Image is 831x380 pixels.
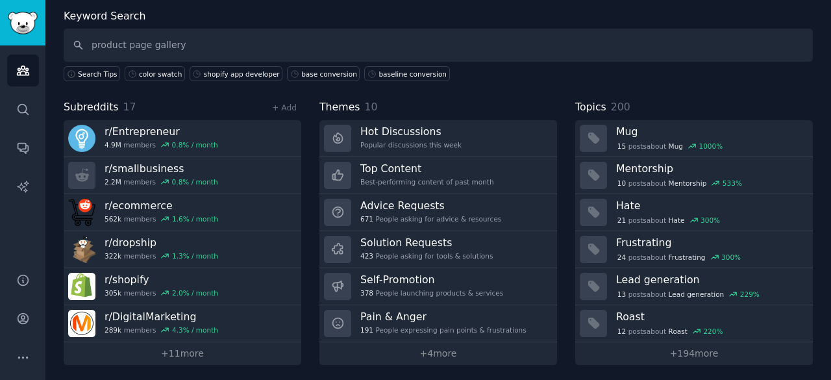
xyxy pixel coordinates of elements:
[669,253,706,262] span: Frustrating
[617,179,626,188] span: 10
[68,125,95,152] img: Entrepreneur
[319,305,557,342] a: Pain & Anger191People expressing pain points & frustrations
[616,288,761,300] div: post s about
[105,325,121,335] span: 289k
[616,162,804,175] h3: Mentorship
[64,157,301,194] a: r/smallbusiness2.2Mmembers0.8% / month
[616,236,804,249] h3: Frustrating
[360,125,462,138] h3: Hot Discussions
[575,305,813,342] a: Roast12postsaboutRoast220%
[301,70,357,79] div: base conversion
[616,177,743,189] div: post s about
[105,177,121,186] span: 2.2M
[617,327,626,336] span: 12
[64,194,301,231] a: r/ecommerce562kmembers1.6% / month
[105,199,218,212] h3: r/ ecommerce
[68,273,95,300] img: shopify
[360,162,494,175] h3: Top Content
[360,288,503,298] div: People launching products & services
[360,273,503,286] h3: Self-Promotion
[616,125,804,138] h3: Mug
[616,310,804,323] h3: Roast
[319,120,557,157] a: Hot DiscussionsPopular discussions this week
[669,216,685,225] span: Hate
[319,231,557,268] a: Solution Requests423People asking for tools & solutions
[360,177,494,186] div: Best-performing content of past month
[360,214,373,223] span: 671
[575,120,813,157] a: Mug15postsaboutMug1000%
[360,325,373,335] span: 191
[287,66,360,81] a: base conversion
[740,290,760,299] div: 229 %
[723,179,742,188] div: 533 %
[616,214,721,226] div: post s about
[360,140,462,149] div: Popular discussions this week
[703,327,723,336] div: 220 %
[617,290,626,299] span: 13
[105,288,121,298] span: 305k
[105,251,121,260] span: 322k
[360,251,373,260] span: 423
[699,142,723,151] div: 1000 %
[669,327,688,336] span: Roast
[364,66,449,81] a: baseline conversion
[172,325,218,335] div: 4.3 % / month
[360,199,501,212] h3: Advice Requests
[204,70,280,79] div: shopify app developer
[105,236,218,249] h3: r/ dropship
[172,288,218,298] div: 2.0 % / month
[360,288,373,298] span: 378
[616,251,742,263] div: post s about
[172,251,218,260] div: 1.3 % / month
[68,310,95,337] img: DigitalMarketing
[172,140,218,149] div: 0.8 % / month
[105,140,218,149] div: members
[360,325,527,335] div: People expressing pain points & frustrations
[190,66,282,81] a: shopify app developer
[68,236,95,263] img: dropship
[123,101,136,113] span: 17
[105,214,218,223] div: members
[616,273,804,286] h3: Lead generation
[125,66,185,81] a: color swatch
[105,125,218,138] h3: r/ Entrepreneur
[78,70,118,79] span: Search Tips
[139,70,182,79] div: color swatch
[617,216,626,225] span: 21
[319,342,557,365] a: +4more
[319,99,360,116] span: Themes
[669,179,707,188] span: Mentorship
[64,29,813,62] input: Keyword search in audience
[617,142,626,151] span: 15
[611,101,630,113] span: 200
[105,162,218,175] h3: r/ smallbusiness
[575,268,813,305] a: Lead generation13postsaboutLead generation229%
[105,273,218,286] h3: r/ shopify
[360,214,501,223] div: People asking for advice & resources
[172,214,218,223] div: 1.6 % / month
[105,288,218,298] div: members
[64,120,301,157] a: r/Entrepreneur4.9Mmembers0.8% / month
[319,268,557,305] a: Self-Promotion378People launching products & services
[575,99,606,116] span: Topics
[64,99,119,116] span: Subreddits
[616,199,804,212] h3: Hate
[616,325,724,337] div: post s about
[319,194,557,231] a: Advice Requests671People asking for advice & resources
[360,251,493,260] div: People asking for tools & solutions
[105,325,218,335] div: members
[575,194,813,231] a: Hate21postsaboutHate300%
[721,253,741,262] div: 300 %
[172,177,218,186] div: 0.8 % / month
[669,142,683,151] span: Mug
[105,214,121,223] span: 562k
[64,305,301,342] a: r/DigitalMarketing289kmembers4.3% / month
[272,103,297,112] a: + Add
[105,310,218,323] h3: r/ DigitalMarketing
[575,157,813,194] a: Mentorship10postsaboutMentorship533%
[105,140,121,149] span: 4.9M
[365,101,378,113] span: 10
[64,268,301,305] a: r/shopify305kmembers2.0% / month
[64,231,301,268] a: r/dropship322kmembers1.3% / month
[701,216,720,225] div: 300 %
